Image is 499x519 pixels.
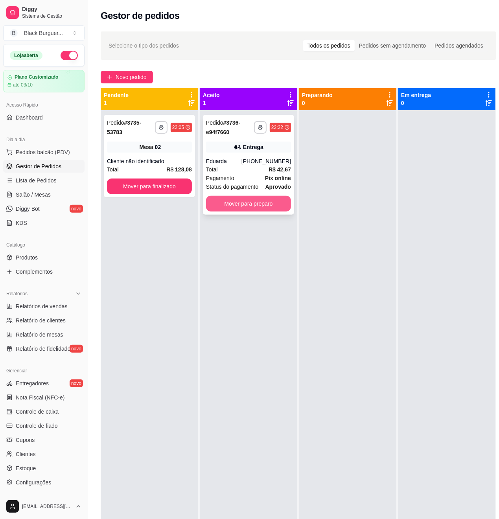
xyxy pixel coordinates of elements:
[3,300,85,313] a: Relatórios de vendas
[203,99,220,107] p: 1
[22,503,72,510] span: [EMAIL_ADDRESS][DOMAIN_NAME]
[16,331,63,339] span: Relatório de mesas
[16,177,57,184] span: Lista de Pedidos
[3,342,85,355] a: Relatório de fidelidadenovo
[61,51,78,60] button: Alterar Status
[206,182,258,191] span: Status do pagamento
[13,82,33,88] article: até 03/10
[107,120,124,126] span: Pedido
[16,254,38,261] span: Produtos
[302,99,333,107] p: 0
[206,120,240,135] strong: # 3736-e94f7660
[6,291,28,297] span: Relatórios
[206,196,291,212] button: Mover para preparo
[166,166,192,173] strong: R$ 128,08
[3,174,85,187] a: Lista de Pedidos
[22,13,81,19] span: Sistema de Gestão
[16,379,49,387] span: Entregadores
[16,422,58,430] span: Controle de fiado
[15,74,58,80] article: Plano Customizado
[3,133,85,146] div: Dia a dia
[16,408,59,416] span: Controle de caixa
[269,166,291,173] strong: R$ 42,67
[16,394,64,401] span: Nota Fiscal (NFC-e)
[16,302,68,310] span: Relatórios de vendas
[116,73,147,81] span: Novo pedido
[16,450,36,458] span: Clientes
[109,41,179,50] span: Selecione o tipo dos pedidos
[16,479,51,486] span: Configurações
[3,160,85,173] a: Gestor de Pedidos
[3,497,85,516] button: [EMAIL_ADDRESS][DOMAIN_NAME]
[10,51,42,60] div: Loja aberta
[3,476,85,489] a: Configurações
[155,143,161,151] div: 02
[243,143,263,151] div: Entrega
[203,91,220,99] p: Aceito
[430,40,488,51] div: Pedidos agendados
[3,202,85,215] a: Diggy Botnovo
[265,184,291,190] strong: aprovado
[3,364,85,377] div: Gerenciar
[101,71,153,83] button: Novo pedido
[3,314,85,327] a: Relatório de clientes
[3,3,85,22] a: DiggySistema de Gestão
[172,124,184,131] div: 22:05
[104,91,129,99] p: Pendente
[107,165,119,174] span: Total
[10,29,18,37] span: B
[107,157,192,165] div: Cliente não identificado
[401,91,431,99] p: Em entrega
[107,179,192,194] button: Mover para finalizado
[303,40,355,51] div: Todos os pedidos
[101,9,180,22] h2: Gestor de pedidos
[16,345,70,353] span: Relatório de fidelidade
[3,405,85,418] a: Controle de caixa
[3,448,85,460] a: Clientes
[241,157,291,165] div: [PHONE_NUMBER]
[16,191,51,199] span: Salão / Mesas
[265,175,291,181] strong: Pix online
[206,174,234,182] span: Pagamento
[3,239,85,251] div: Catálogo
[3,217,85,229] a: KDS
[107,120,141,135] strong: # 3735-53783
[271,124,283,131] div: 22:22
[16,148,70,156] span: Pedidos balcão (PDV)
[3,377,85,390] a: Entregadoresnovo
[16,436,35,444] span: Cupons
[355,40,430,51] div: Pedidos sem agendamento
[22,6,81,13] span: Diggy
[302,91,333,99] p: Preparando
[401,99,431,107] p: 0
[16,114,43,121] span: Dashboard
[16,205,40,213] span: Diggy Bot
[16,268,53,276] span: Complementos
[3,420,85,432] a: Controle de fiado
[206,157,241,165] div: Eduarda
[107,74,112,80] span: plus
[3,462,85,475] a: Estoque
[206,120,223,126] span: Pedido
[3,251,85,264] a: Produtos
[3,146,85,158] button: Pedidos balcão (PDV)
[3,188,85,201] a: Salão / Mesas
[3,111,85,124] a: Dashboard
[16,464,36,472] span: Estoque
[16,317,66,324] span: Relatório de clientes
[3,265,85,278] a: Complementos
[140,143,153,151] span: Mesa
[104,99,129,107] p: 1
[3,328,85,341] a: Relatório de mesas
[16,162,61,170] span: Gestor de Pedidos
[206,165,218,174] span: Total
[3,434,85,446] a: Cupons
[3,25,85,41] button: Select a team
[3,70,85,92] a: Plano Customizadoaté 03/10
[16,219,27,227] span: KDS
[3,391,85,404] a: Nota Fiscal (NFC-e)
[3,99,85,111] div: Acesso Rápido
[24,29,63,37] div: Black Burguer ...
